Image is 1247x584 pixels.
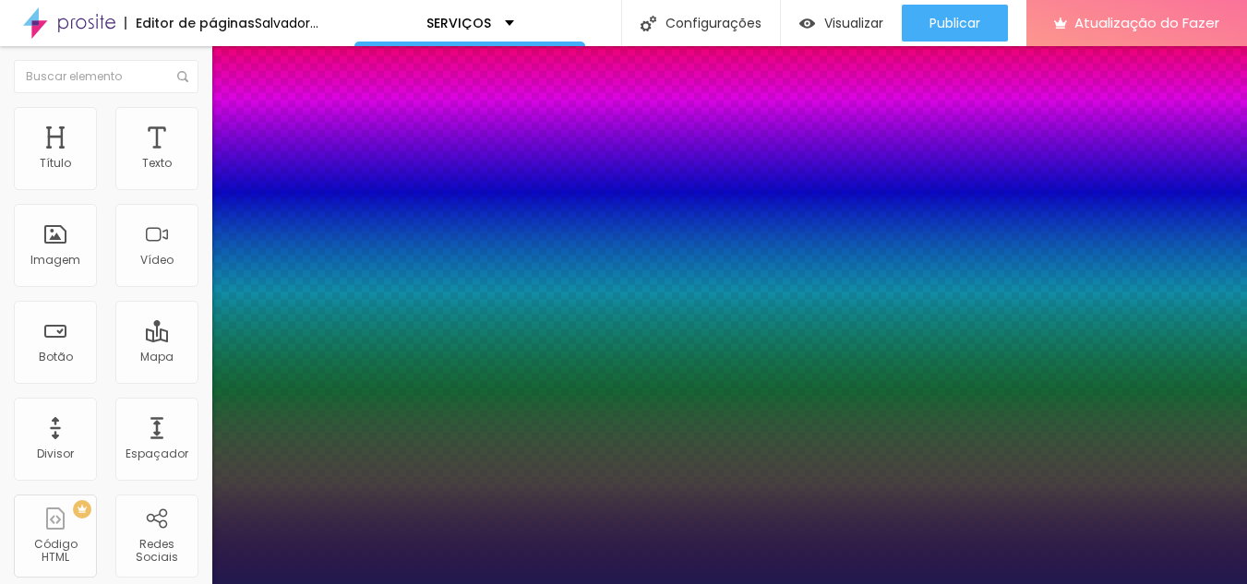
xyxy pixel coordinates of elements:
font: Atualização do Fazer [1074,13,1219,32]
font: Configurações [665,14,761,32]
font: Visualizar [824,14,883,32]
font: Salvador... [255,14,318,32]
font: Mapa [140,349,174,364]
img: Ícone [177,71,188,82]
input: Buscar elemento [14,60,198,93]
button: Publicar [902,5,1008,42]
font: SERVIÇOS [426,14,491,32]
font: Botão [39,349,73,364]
font: Texto [142,155,172,171]
img: Ícone [641,16,656,31]
font: Título [40,155,71,171]
font: Espaçador [126,446,188,461]
font: Publicar [929,14,980,32]
font: Código HTML [34,536,78,565]
img: view-1.svg [799,16,815,31]
font: Redes Sociais [136,536,178,565]
font: Editor de páginas [136,14,255,32]
font: Divisor [37,446,74,461]
button: Visualizar [781,5,902,42]
font: Vídeo [140,252,174,268]
font: Imagem [30,252,80,268]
